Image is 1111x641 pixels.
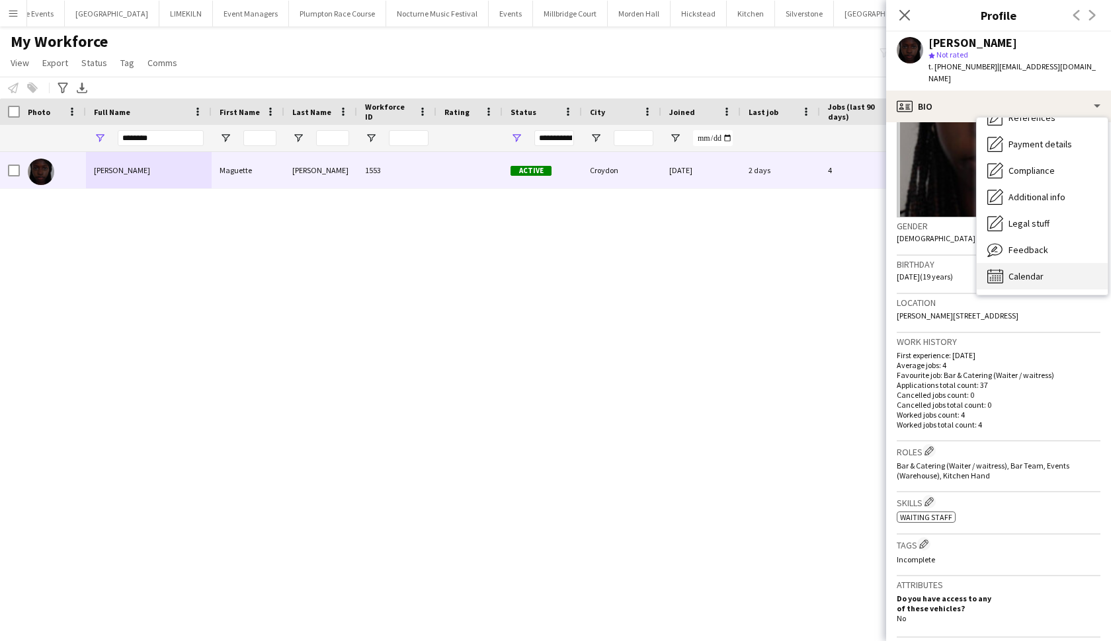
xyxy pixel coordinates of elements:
[120,57,134,69] span: Tag
[897,554,1100,564] p: Incomplete
[886,7,1111,24] h3: Profile
[897,370,1100,380] p: Favourite job: Bar & Catering (Waiter / waitress)
[42,57,68,69] span: Export
[900,512,952,522] span: Waiting Staff
[118,130,204,146] input: Full Name Filter Input
[94,132,106,144] button: Open Filter Menu
[357,152,436,188] div: 1553
[897,410,1100,420] p: Worked jobs count: 4
[897,360,1100,370] p: Average jobs: 4
[820,152,906,188] div: 4
[936,50,968,59] span: Not rated
[28,159,54,185] img: Maguette Seck
[37,54,73,71] a: Export
[511,132,522,144] button: Open Filter Menu
[11,57,29,69] span: View
[897,297,1100,309] h3: Location
[220,107,260,117] span: First Name
[741,152,820,188] div: 2 days
[897,579,1100,591] h3: Attributes
[65,1,159,26] button: [GEOGRAPHIC_DATA]
[94,107,130,117] span: Full Name
[1008,112,1055,124] span: References
[897,220,1100,232] h3: Gender
[977,131,1108,157] div: Payment details
[614,130,653,146] input: City Filter Input
[834,1,928,26] button: [GEOGRAPHIC_DATA]
[608,1,671,26] button: Morden Hall
[11,32,108,52] span: My Workforce
[5,54,34,71] a: View
[142,54,183,71] a: Comms
[511,107,536,117] span: Status
[316,130,349,146] input: Last Name Filter Input
[897,272,953,282] span: [DATE] (19 years)
[243,130,276,146] input: First Name Filter Input
[81,57,107,69] span: Status
[897,613,906,623] span: No
[928,37,1017,49] div: [PERSON_NAME]
[897,311,1018,320] span: [PERSON_NAME][STREET_ADDRESS]
[661,152,741,188] div: [DATE]
[671,1,727,26] button: Hickstead
[749,107,778,117] span: Last job
[284,152,357,188] div: [PERSON_NAME]
[292,107,331,117] span: Last Name
[897,380,1100,390] p: Applications total count: 37
[897,444,1100,458] h3: Roles
[1008,217,1049,229] span: Legal stuff
[977,237,1108,263] div: Feedback
[365,132,377,144] button: Open Filter Menu
[590,107,605,117] span: City
[897,350,1100,360] p: First experience: [DATE]
[115,54,140,71] a: Tag
[897,336,1100,348] h3: Work history
[928,61,1096,83] span: | [EMAIL_ADDRESS][DOMAIN_NAME]
[928,61,997,71] span: t. [PHONE_NUMBER]
[897,537,1100,551] h3: Tags
[220,132,231,144] button: Open Filter Menu
[94,165,150,175] span: [PERSON_NAME]
[582,152,661,188] div: Croydon
[727,1,775,26] button: Kitchen
[897,461,1069,480] span: Bar & Catering (Waiter / waitress), Bar Team, Events (Warehouse), Kitchen Hand
[74,80,90,96] app-action-btn: Export XLSX
[386,1,489,26] button: Nocturne Music Festival
[693,130,733,146] input: Joined Filter Input
[897,390,1100,400] p: Cancelled jobs count: 0
[76,54,112,71] a: Status
[775,1,834,26] button: Silverstone
[897,420,1100,430] p: Worked jobs total count: 4
[292,132,304,144] button: Open Filter Menu
[1008,270,1044,282] span: Calendar
[977,104,1108,131] div: References
[147,57,177,69] span: Comms
[213,1,289,26] button: Event Managers
[365,102,413,122] span: Workforce ID
[897,258,1100,270] h3: Birthday
[977,210,1108,237] div: Legal stuff
[897,593,993,613] h5: Do you have access to any of these vehicles?
[55,80,71,96] app-action-btn: Advanced filters
[977,263,1108,289] div: Calendar
[590,132,602,144] button: Open Filter Menu
[511,166,552,176] span: Active
[159,1,213,26] button: LIMEKILN
[897,495,1100,509] h3: Skills
[444,107,470,117] span: Rating
[828,102,882,122] span: Jobs (last 90 days)
[886,91,1111,122] div: Bio
[897,400,1100,410] p: Cancelled jobs total count: 0
[669,132,681,144] button: Open Filter Menu
[533,1,608,26] button: Millbridge Court
[212,152,284,188] div: Maguette
[489,1,533,26] button: Events
[897,233,975,243] span: [DEMOGRAPHIC_DATA]
[28,107,50,117] span: Photo
[1008,244,1048,256] span: Feedback
[389,130,429,146] input: Workforce ID Filter Input
[977,157,1108,184] div: Compliance
[977,184,1108,210] div: Additional info
[1008,165,1055,176] span: Compliance
[1008,138,1072,150] span: Payment details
